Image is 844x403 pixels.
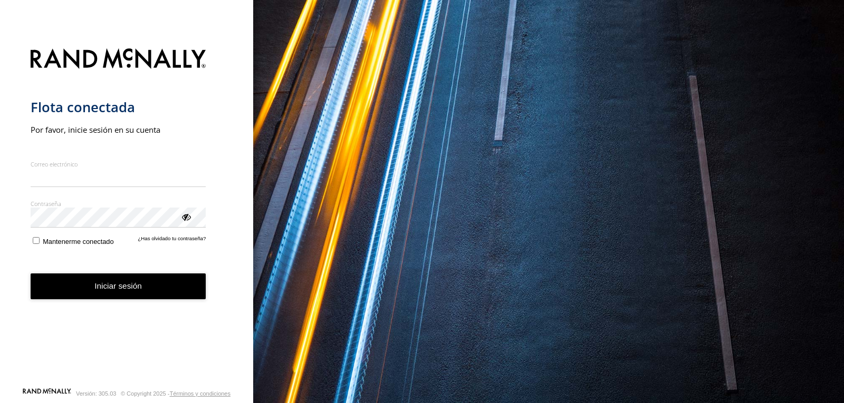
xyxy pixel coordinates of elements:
form: principal [31,42,223,387]
font: © Copyright 2025 - [121,390,170,397]
a: Visita nuestro sitio web [23,388,71,399]
font: Iniciar sesión [94,281,142,290]
div: Ver contraseña [180,211,191,222]
input: Mantenerme conectado [33,237,40,244]
font: Mantenerme conectado [43,238,113,245]
font: ¿Has olvidado tu contraseña? [138,235,206,241]
a: Términos y condiciones [169,390,231,397]
a: ¿Has olvidado tu contraseña? [138,235,206,245]
font: Contraseña [31,200,61,208]
button: Iniciar sesión [31,273,206,299]
font: Flota conectada [31,98,135,116]
font: Por favor, inicie sesión en su cuenta [31,124,160,135]
img: Rand McNally [31,46,206,73]
font: Versión: 305.03 [76,390,116,397]
font: Correo electrónico [31,160,78,168]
